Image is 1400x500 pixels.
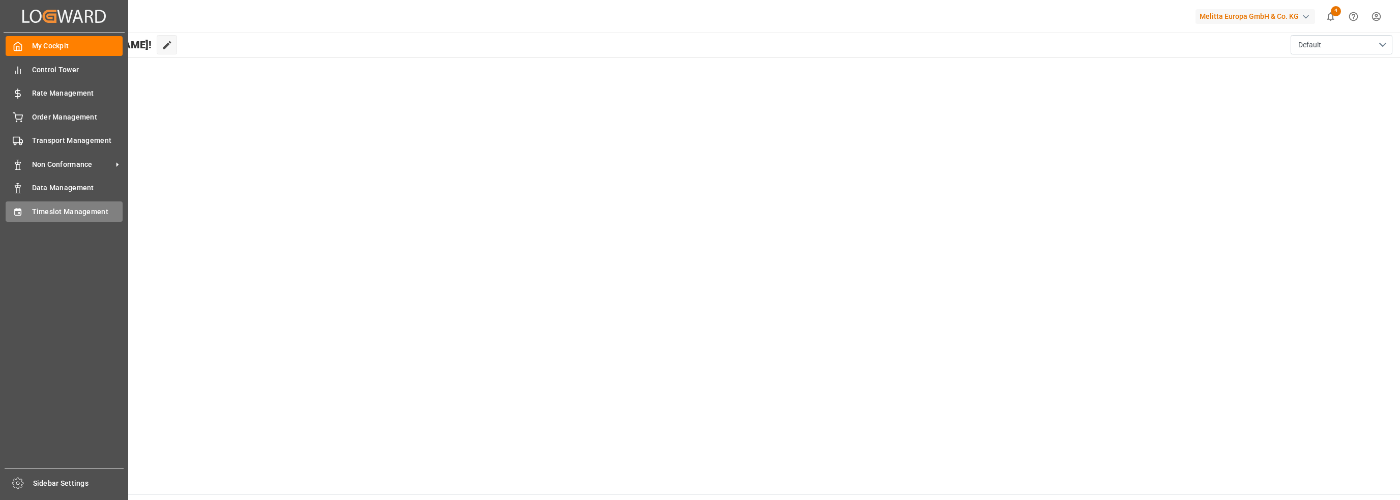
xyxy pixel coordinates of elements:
a: Transport Management [6,131,123,151]
button: Melitta Europa GmbH & Co. KG [1195,7,1319,26]
button: show 4 new notifications [1319,5,1342,28]
span: Rate Management [32,88,123,99]
span: Default [1298,40,1321,50]
a: Data Management [6,178,123,198]
span: Data Management [32,183,123,193]
span: Non Conformance [32,159,112,170]
span: Sidebar Settings [33,478,124,489]
span: Timeslot Management [32,207,123,217]
button: Help Center [1342,5,1365,28]
span: My Cockpit [32,41,123,51]
a: Rate Management [6,83,123,103]
div: Melitta Europa GmbH & Co. KG [1195,9,1315,24]
span: Control Tower [32,65,123,75]
button: open menu [1291,35,1392,54]
span: Transport Management [32,135,123,146]
a: Control Tower [6,60,123,79]
a: My Cockpit [6,36,123,56]
a: Order Management [6,107,123,127]
span: 4 [1331,6,1341,16]
a: Timeslot Management [6,201,123,221]
span: Order Management [32,112,123,123]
